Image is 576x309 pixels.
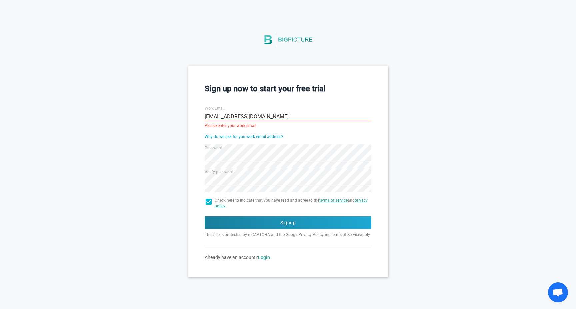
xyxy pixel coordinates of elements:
a: Login [258,255,270,260]
p: This site is protected by reCAPTCHA and the Google and apply. [205,232,371,238]
a: terms of service [319,198,348,203]
img: BigPicture [263,26,313,54]
a: Open chat [548,282,568,302]
a: Privacy Policy [298,232,324,237]
span: Check here to indicate that you have read and agree to the and [215,198,371,209]
h3: Sign up now to start your free trial [205,83,371,94]
div: Already have an account? [205,254,371,261]
a: Terms of Service [331,232,360,237]
div: Please enter your work email. [205,124,371,128]
button: Signup [205,216,371,229]
a: Why do we ask for you work email address? [205,134,283,139]
a: privacy policy [215,198,368,208]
